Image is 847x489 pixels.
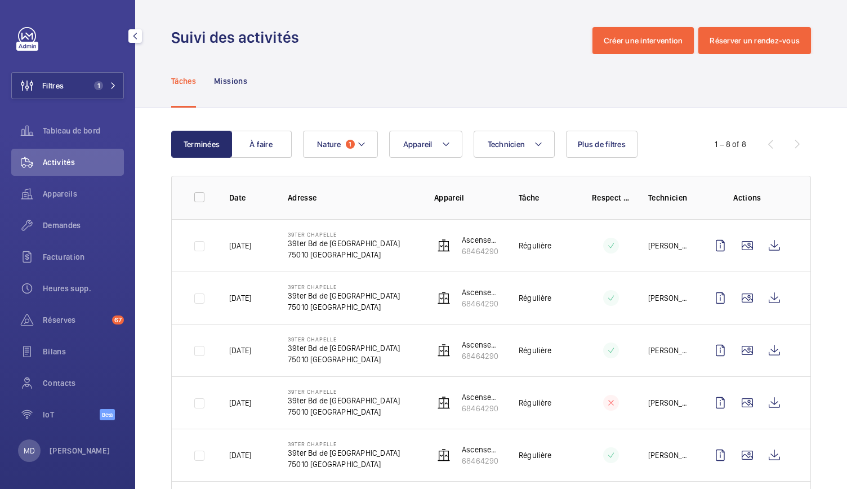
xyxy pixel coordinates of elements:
p: 39ter Bd de [GEOGRAPHIC_DATA] [288,343,400,354]
p: [PERSON_NAME] [648,345,689,356]
p: [DATE] [229,292,251,304]
span: Contacts [43,377,124,389]
img: elevator.svg [437,239,451,252]
p: 39ter Bd de [GEOGRAPHIC_DATA] [288,395,400,406]
p: 75010 [GEOGRAPHIC_DATA] [288,249,400,260]
span: Technicien [488,140,525,149]
p: 75010 [GEOGRAPHIC_DATA] [288,301,400,313]
p: 39ter Chapelle [288,388,400,395]
p: 39ter Bd de [GEOGRAPHIC_DATA] [288,447,400,459]
p: MD [24,445,35,456]
span: IoT [43,409,100,420]
span: Facturation [43,251,124,263]
span: Tableau de bord [43,125,124,136]
span: Nature [317,140,341,149]
span: Demandes [43,220,124,231]
p: 39ter Chapelle [288,231,400,238]
p: 39ter Chapelle [288,283,400,290]
button: Terminées [171,131,232,158]
div: 1 – 8 of 8 [715,139,746,150]
button: Technicien [474,131,555,158]
p: 68464290 [462,350,501,362]
button: Plus de filtres [566,131,638,158]
p: Ascenseur principal [462,392,501,403]
img: elevator.svg [437,396,451,410]
p: Régulière [519,292,552,304]
span: Beta [100,409,115,420]
p: [PERSON_NAME] [648,450,689,461]
p: [DATE] [229,450,251,461]
p: [PERSON_NAME] [648,397,689,408]
p: Ascenseur principal [462,287,501,298]
p: 75010 [GEOGRAPHIC_DATA] [288,354,400,365]
p: Tâche [519,192,574,203]
p: Actions [707,192,788,203]
p: 68464290 [462,403,501,414]
span: Bilans [43,346,124,357]
p: Date [229,192,270,203]
span: 1 [94,81,103,90]
button: Réserver un rendez-vous [698,27,811,54]
span: Appareil [403,140,433,149]
p: 75010 [GEOGRAPHIC_DATA] [288,406,400,417]
span: Heures supp. [43,283,124,294]
span: Plus de filtres [578,140,626,149]
p: 39ter Bd de [GEOGRAPHIC_DATA] [288,290,400,301]
button: Appareil [389,131,462,158]
p: [PERSON_NAME] [648,240,689,251]
h1: Suivi des activités [171,27,306,48]
p: Régulière [519,450,552,461]
span: Appareils [43,188,124,199]
button: Nature1 [303,131,378,158]
p: Tâches [171,75,196,87]
p: 68464290 [462,455,501,466]
p: 39ter Chapelle [288,441,400,447]
p: 39ter Bd de [GEOGRAPHIC_DATA] [288,238,400,249]
p: Technicien [648,192,689,203]
p: 68464290 [462,246,501,257]
p: [DATE] [229,397,251,408]
p: 39ter Chapelle [288,336,400,343]
span: 67 [112,315,124,324]
span: Réserves [43,314,108,326]
p: [PERSON_NAME] [50,445,110,456]
p: Respect délai [592,192,630,203]
p: Ascenseur principal [462,234,501,246]
p: Missions [214,75,247,87]
span: Filtres [42,80,64,91]
p: Ascenseur principal [462,444,501,455]
p: [DATE] [229,240,251,251]
img: elevator.svg [437,448,451,462]
p: Régulière [519,397,552,408]
p: [DATE] [229,345,251,356]
p: Ascenseur principal [462,339,501,350]
span: Activités [43,157,124,168]
p: [PERSON_NAME] [648,292,689,304]
p: Appareil [434,192,501,203]
p: Adresse [288,192,416,203]
span: 1 [346,140,355,149]
p: Régulière [519,345,552,356]
button: Filtres1 [11,72,124,99]
img: elevator.svg [437,344,451,357]
button: Créer une intervention [592,27,694,54]
button: À faire [231,131,292,158]
p: 68464290 [462,298,501,309]
img: elevator.svg [437,291,451,305]
p: 75010 [GEOGRAPHIC_DATA] [288,459,400,470]
p: Régulière [519,240,552,251]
